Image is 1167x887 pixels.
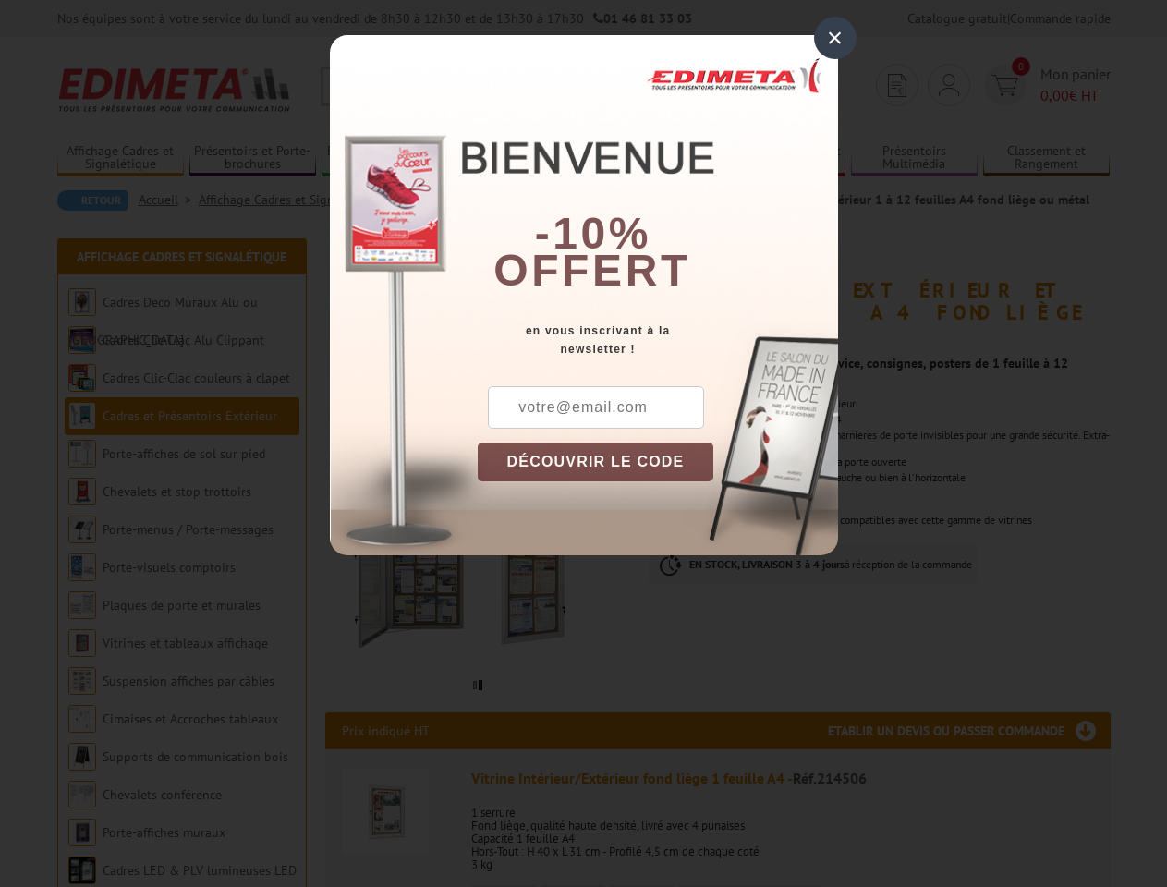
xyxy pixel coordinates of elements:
font: offert [493,246,691,295]
input: votre@email.com [488,386,704,429]
div: en vous inscrivant à la newsletter ! [478,322,838,358]
button: DÉCOUVRIR LE CODE [478,443,714,481]
b: -10% [535,209,651,258]
div: × [814,17,857,59]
